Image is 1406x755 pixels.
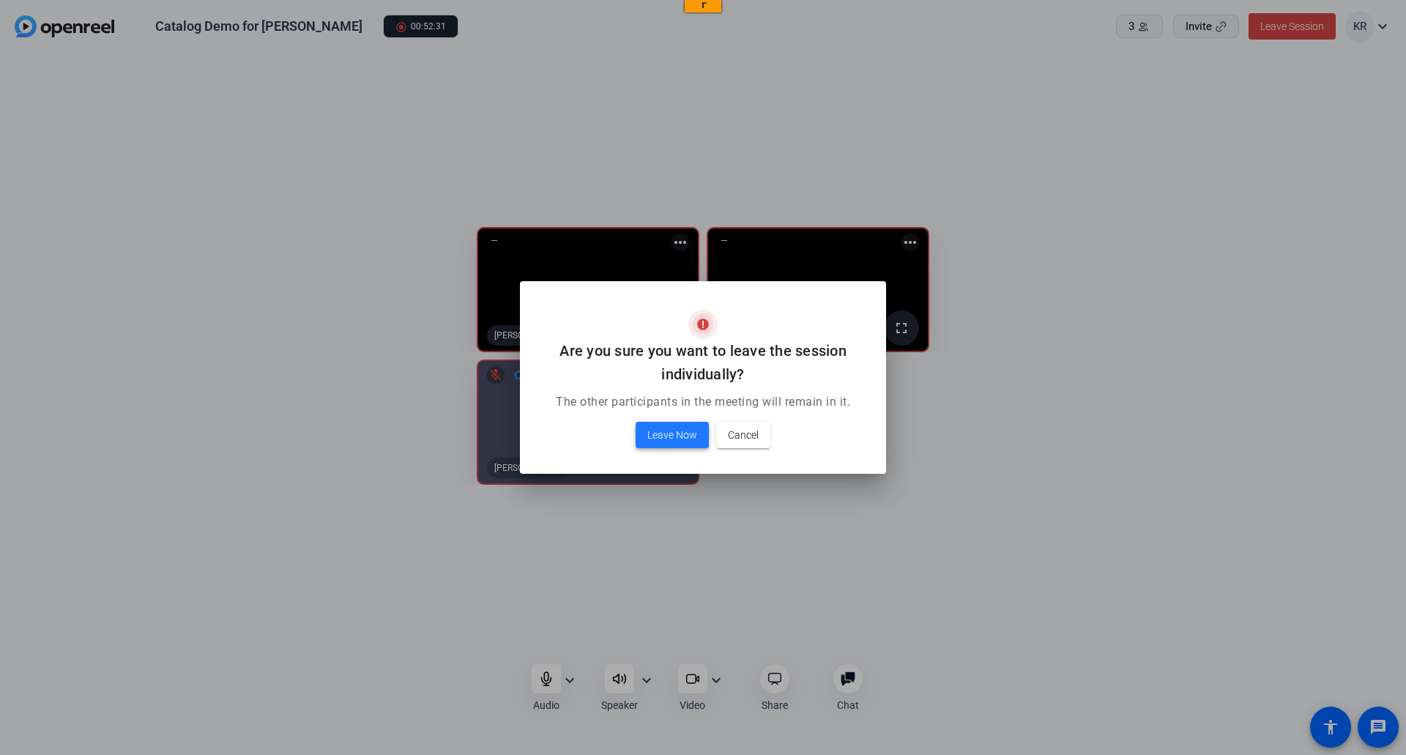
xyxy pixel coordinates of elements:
button: Cancel [716,422,770,448]
h2: Are you sure you want to leave the session individually? [538,339,868,386]
a: Copy [236,15,260,26]
input: ASIN [212,4,281,15]
button: Leave Now [636,422,709,448]
span: Leave Now [647,426,697,444]
a: Clear [260,15,284,26]
input: ASIN, PO, Alias, + more... [69,6,186,25]
a: View [212,15,236,26]
p: The other participants in the meeting will remain in it. [538,393,868,411]
img: kevrettl [30,5,48,23]
span: Cancel [728,426,759,444]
